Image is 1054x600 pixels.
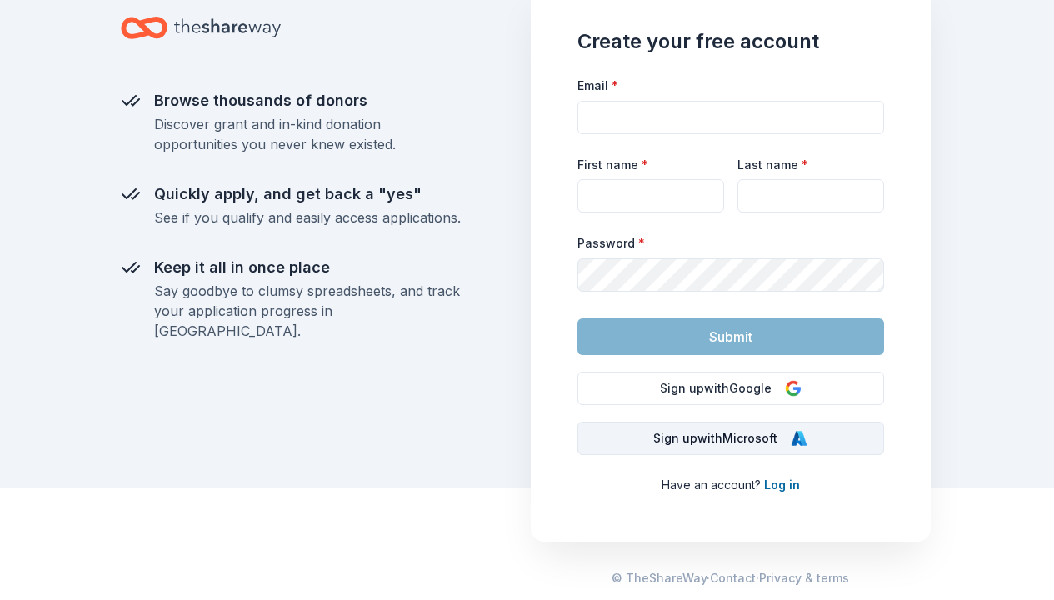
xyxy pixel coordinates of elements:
[154,281,461,341] div: Say goodbye to clumsy spreadsheets, and track your application progress in [GEOGRAPHIC_DATA].
[577,77,618,94] label: Email
[154,87,461,114] div: Browse thousands of donors
[577,28,884,55] h1: Create your free account
[154,254,461,281] div: Keep it all in once place
[612,571,707,585] span: © TheShareWay
[154,207,461,227] div: See if you qualify and easily access applications.
[759,568,849,588] a: Privacy & terms
[791,430,807,447] img: Microsoft Logo
[577,422,884,455] button: Sign upwithMicrosoft
[612,568,849,588] span: · ·
[154,114,461,154] div: Discover grant and in-kind donation opportunities you never knew existed.
[577,372,884,405] button: Sign upwithGoogle
[785,380,802,397] img: Google Logo
[764,477,800,492] a: Log in
[737,157,808,173] label: Last name
[577,235,645,252] label: Password
[577,157,648,173] label: First name
[154,181,461,207] div: Quickly apply, and get back a "yes"
[710,568,756,588] a: Contact
[662,477,761,492] span: Have an account?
